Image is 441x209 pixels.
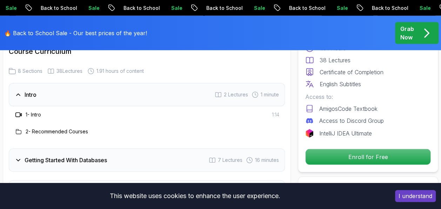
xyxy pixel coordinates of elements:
span: 1:14 [272,111,279,118]
p: Access to: [305,93,431,101]
button: Getting Started With Databases7 Lectures 16 minutes [9,148,285,172]
p: IntelliJ IDEA Ultimate [319,129,372,138]
div: This website uses cookies to enhance the user experience. [5,188,385,204]
p: 38 Lectures [320,56,350,64]
p: Sale [330,5,353,12]
p: Access to Discord Group [319,116,384,125]
p: Back to School [200,5,248,12]
p: Certificate of Completion [320,68,383,76]
img: jetbrains logo [305,129,314,138]
p: Enroll for Free [306,149,430,165]
button: Intro2 Lectures 1 minute [9,83,285,106]
h3: 2 - Recommended Courses [26,128,88,135]
p: Sale [165,5,187,12]
span: 16 minutes [255,157,279,164]
span: 1.91 hours of content [96,68,144,75]
h3: Intro [25,90,36,99]
span: 1 minute [261,91,279,98]
p: Grab Now [400,25,414,42]
p: Sale [248,5,270,12]
button: Enroll for Free [305,149,431,165]
p: Back to School [117,5,165,12]
button: Accept cookies [395,190,436,202]
p: Sale [82,5,105,12]
h2: Course Curriculum [9,46,285,56]
p: Back to School [283,5,330,12]
h3: 1 - Intro [26,111,41,118]
h3: Getting Started With Databases [25,156,107,164]
span: 2 Lectures [224,91,248,98]
span: 8 Sections [18,68,42,75]
span: 38 Lectures [56,68,82,75]
p: Back to School [366,5,413,12]
p: AmigosCode Textbook [319,104,377,113]
span: 7 Lectures [218,157,242,164]
p: Back to School [34,5,82,12]
button: Postgresql Installation4 Lectures 12 minutes [9,180,285,203]
p: Sale [413,5,436,12]
p: 🔥 Back to School Sale - Our best prices of the year! [4,29,147,37]
p: English Subtitles [320,80,361,88]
